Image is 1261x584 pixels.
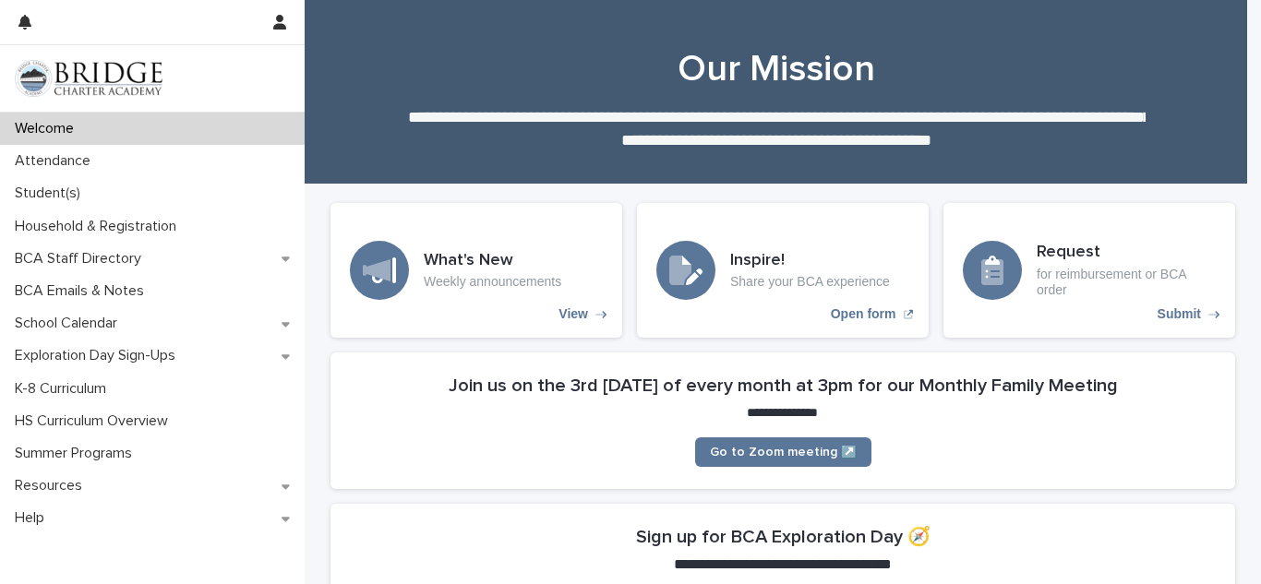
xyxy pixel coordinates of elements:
[7,315,132,332] p: School Calendar
[7,282,159,300] p: BCA Emails & Notes
[424,251,561,271] h3: What's New
[730,274,890,290] p: Share your BCA experience
[1037,267,1216,298] p: for reimbursement or BCA order
[449,375,1118,397] h2: Join us on the 3rd [DATE] of every month at 3pm for our Monthly Family Meeting
[15,60,162,97] img: V1C1m3IdTEidaUdm9Hs0
[7,218,191,235] p: Household & Registration
[7,477,97,495] p: Resources
[324,47,1229,91] h1: Our Mission
[558,306,588,322] p: View
[1158,306,1201,322] p: Submit
[7,152,105,170] p: Attendance
[1037,243,1216,263] h3: Request
[710,446,857,459] span: Go to Zoom meeting ↗️
[7,509,59,527] p: Help
[7,185,95,202] p: Student(s)
[330,203,622,338] a: View
[831,306,896,322] p: Open form
[424,274,561,290] p: Weekly announcements
[7,347,190,364] p: Exploration Day Sign-Ups
[7,445,147,462] p: Summer Programs
[7,120,89,137] p: Welcome
[7,380,121,398] p: K-8 Curriculum
[7,412,183,430] p: HS Curriculum Overview
[695,437,871,467] a: Go to Zoom meeting ↗️
[637,203,929,338] a: Open form
[636,526,931,548] h2: Sign up for BCA Exploration Day 🧭
[7,250,156,268] p: BCA Staff Directory
[730,251,890,271] h3: Inspire!
[943,203,1235,338] a: Submit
